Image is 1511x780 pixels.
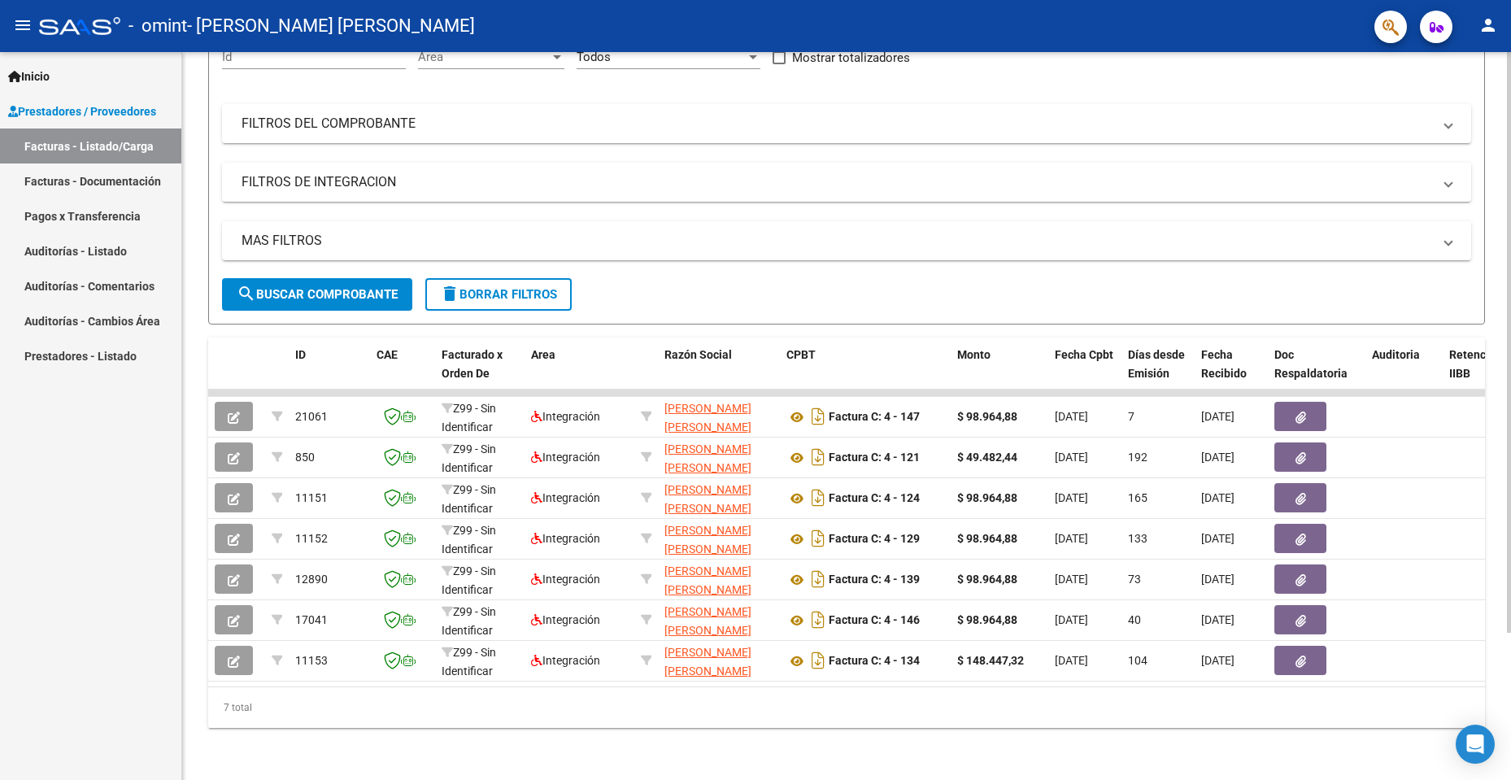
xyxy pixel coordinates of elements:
[295,654,328,667] span: 11153
[664,524,751,556] span: [PERSON_NAME] [PERSON_NAME]
[531,613,600,626] span: Integración
[442,348,503,380] span: Facturado x Orden De
[237,287,398,302] span: Buscar Comprobante
[664,399,773,434] div: 27333812318
[370,338,435,409] datatable-header-cell: CAE
[8,102,156,120] span: Prestadores / Proveedores
[442,646,496,678] span: Z99 - Sin Identificar
[222,221,1471,260] mat-expansion-panel-header: MAS FILTROS
[1055,410,1088,423] span: [DATE]
[829,451,920,464] strong: Factura C: 4 - 121
[829,614,920,627] strong: Factura C: 4 - 146
[957,573,1017,586] strong: $ 98.964,88
[658,338,780,409] datatable-header-cell: Razón Social
[957,348,991,361] span: Monto
[829,655,920,668] strong: Factura C: 4 - 134
[664,440,773,474] div: 27333812318
[1055,348,1113,361] span: Fecha Cpbt
[1478,15,1498,35] mat-icon: person
[531,491,600,504] span: Integración
[442,564,496,596] span: Z99 - Sin Identificar
[664,442,751,474] span: [PERSON_NAME] [PERSON_NAME]
[531,573,600,586] span: Integración
[425,278,572,311] button: Borrar Filtros
[957,532,1017,545] strong: $ 98.964,88
[1443,338,1508,409] datatable-header-cell: Retencion IIBB
[664,605,751,637] span: [PERSON_NAME] [PERSON_NAME]
[808,607,829,633] i: Descargar documento
[808,525,829,551] i: Descargar documento
[531,410,600,423] span: Integración
[289,338,370,409] datatable-header-cell: ID
[531,451,600,464] span: Integración
[1201,654,1234,667] span: [DATE]
[664,521,773,556] div: 27333812318
[435,338,525,409] datatable-header-cell: Facturado x Orden De
[1055,491,1088,504] span: [DATE]
[1201,410,1234,423] span: [DATE]
[531,348,555,361] span: Area
[295,348,306,361] span: ID
[664,643,773,678] div: 27333812318
[808,444,829,470] i: Descargar documento
[957,491,1017,504] strong: $ 98.964,88
[1128,532,1147,545] span: 133
[1456,725,1495,764] div: Open Intercom Messenger
[440,284,459,303] mat-icon: delete
[295,491,328,504] span: 11151
[1121,338,1195,409] datatable-header-cell: Días desde Emisión
[1201,613,1234,626] span: [DATE]
[1128,613,1141,626] span: 40
[1449,348,1502,380] span: Retencion IIBB
[1128,410,1134,423] span: 7
[1201,491,1234,504] span: [DATE]
[664,481,773,515] div: 27333812318
[1128,451,1147,464] span: 192
[957,410,1017,423] strong: $ 98.964,88
[1128,491,1147,504] span: 165
[1201,532,1234,545] span: [DATE]
[295,410,328,423] span: 21061
[829,492,920,505] strong: Factura C: 4 - 124
[295,451,315,464] span: 850
[1128,654,1147,667] span: 104
[442,605,496,637] span: Z99 - Sin Identificar
[957,451,1017,464] strong: $ 49.482,44
[442,402,496,434] span: Z99 - Sin Identificar
[664,562,773,596] div: 27333812318
[1201,348,1247,380] span: Fecha Recibido
[242,232,1432,250] mat-panel-title: MAS FILTROS
[1128,573,1141,586] span: 73
[531,532,600,545] span: Integración
[1055,613,1088,626] span: [DATE]
[295,573,328,586] span: 12890
[208,687,1485,728] div: 7 total
[792,48,910,68] span: Mostrar totalizadores
[442,483,496,515] span: Z99 - Sin Identificar
[1055,451,1088,464] span: [DATE]
[187,8,475,44] span: - [PERSON_NAME] [PERSON_NAME]
[1055,573,1088,586] span: [DATE]
[242,173,1432,191] mat-panel-title: FILTROS DE INTEGRACION
[664,483,751,515] span: [PERSON_NAME] [PERSON_NAME]
[808,647,829,673] i: Descargar documento
[808,485,829,511] i: Descargar documento
[1365,338,1443,409] datatable-header-cell: Auditoria
[237,284,256,303] mat-icon: search
[13,15,33,35] mat-icon: menu
[957,613,1017,626] strong: $ 98.964,88
[442,524,496,556] span: Z99 - Sin Identificar
[829,411,920,424] strong: Factura C: 4 - 147
[222,104,1471,143] mat-expansion-panel-header: FILTROS DEL COMPROBANTE
[664,646,751,678] span: [PERSON_NAME] [PERSON_NAME]
[295,532,328,545] span: 11152
[222,278,412,311] button: Buscar Comprobante
[222,163,1471,202] mat-expansion-panel-header: FILTROS DE INTEGRACION
[8,68,50,85] span: Inicio
[440,287,557,302] span: Borrar Filtros
[1055,654,1088,667] span: [DATE]
[442,442,496,474] span: Z99 - Sin Identificar
[531,654,600,667] span: Integración
[664,402,751,434] span: [PERSON_NAME] [PERSON_NAME]
[664,348,732,361] span: Razón Social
